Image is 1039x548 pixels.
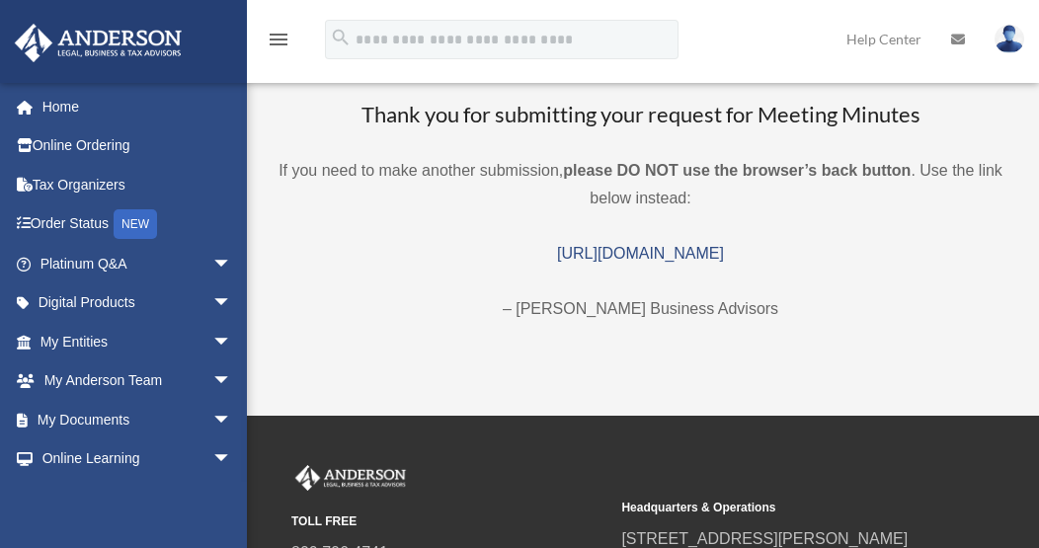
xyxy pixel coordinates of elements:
a: Billingarrow_drop_down [14,478,262,517]
a: My Anderson Teamarrow_drop_down [14,361,262,401]
a: My Entitiesarrow_drop_down [14,322,262,361]
a: Order StatusNEW [14,204,262,245]
span: arrow_drop_down [212,478,252,518]
span: arrow_drop_down [212,439,252,480]
span: arrow_drop_down [212,361,252,402]
h3: Thank you for submitting your request for Meeting Minutes [267,100,1014,130]
a: Home [14,87,262,126]
div: NEW [114,209,157,239]
img: Anderson Advisors Platinum Portal [9,24,188,62]
a: My Documentsarrow_drop_down [14,400,262,439]
small: Headquarters & Operations [621,498,937,518]
a: Platinum Q&Aarrow_drop_down [14,244,262,283]
p: If you need to make another submission, . Use the link below instead: [267,157,1014,212]
span: arrow_drop_down [212,400,252,440]
a: Online Learningarrow_drop_down [14,439,262,479]
i: menu [267,28,290,51]
span: arrow_drop_down [212,244,252,284]
small: TOLL FREE [291,511,607,532]
i: search [330,27,352,48]
a: Tax Organizers [14,165,262,204]
p: – [PERSON_NAME] Business Advisors [267,295,1014,323]
a: Online Ordering [14,126,262,166]
b: please DO NOT use the browser’s back button [563,162,911,179]
a: menu [267,35,290,51]
span: arrow_drop_down [212,283,252,324]
a: [URL][DOMAIN_NAME] [557,245,724,262]
img: User Pic [995,25,1024,53]
a: [STREET_ADDRESS][PERSON_NAME] [621,530,908,547]
a: Digital Productsarrow_drop_down [14,283,262,323]
img: Anderson Advisors Platinum Portal [291,465,410,491]
span: arrow_drop_down [212,322,252,362]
